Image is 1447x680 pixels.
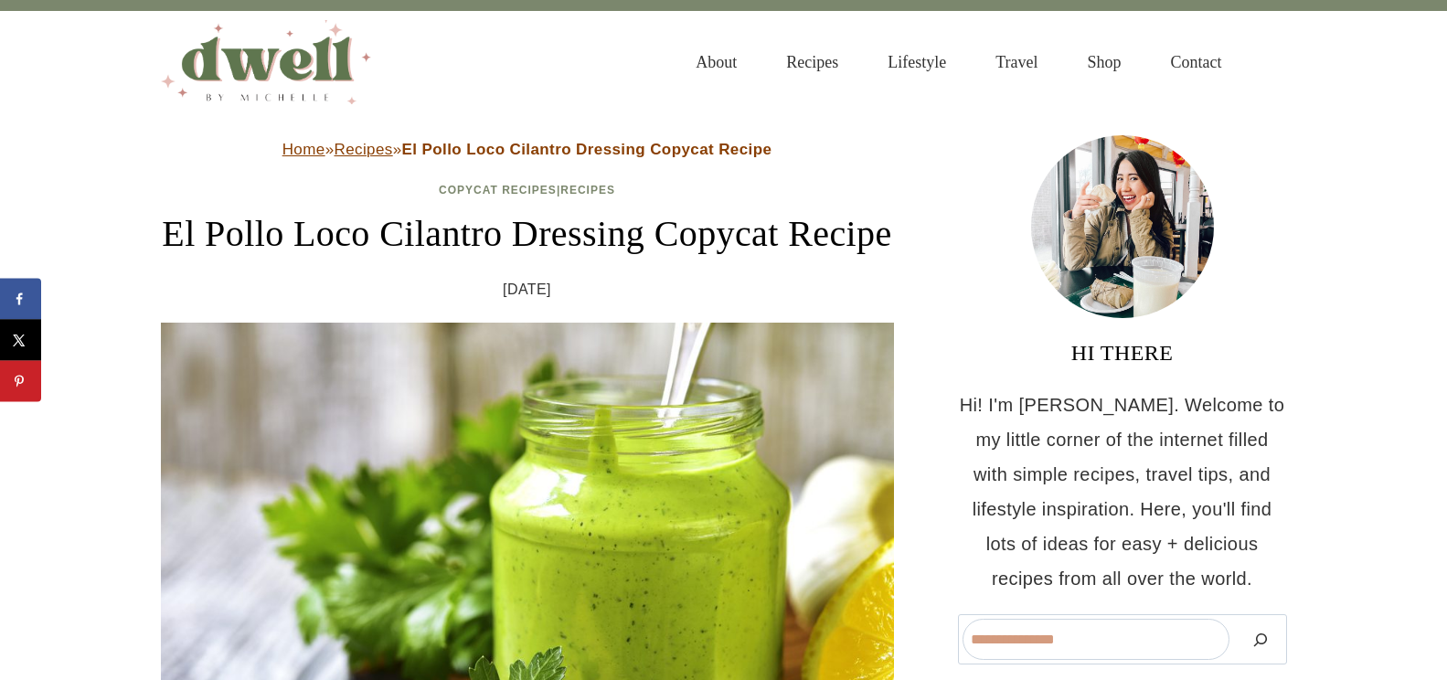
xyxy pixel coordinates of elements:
[1239,619,1282,660] button: Search
[1146,30,1247,94] a: Contact
[282,141,325,158] a: Home
[439,184,557,197] a: Copycat Recipes
[671,30,1246,94] nav: Primary Navigation
[1062,30,1145,94] a: Shop
[503,276,551,303] time: [DATE]
[863,30,971,94] a: Lifestyle
[161,20,371,104] img: DWELL by michelle
[971,30,1062,94] a: Travel
[958,336,1287,369] h3: HI THERE
[334,141,392,158] a: Recipes
[439,184,615,197] span: |
[958,388,1287,596] p: Hi! I'm [PERSON_NAME]. Welcome to my little corner of the internet filled with simple recipes, tr...
[560,184,615,197] a: Recipes
[761,30,863,94] a: Recipes
[161,207,894,261] h1: El Pollo Loco Cilantro Dressing Copycat Recipe
[1256,47,1287,78] button: View Search Form
[282,141,772,158] span: » »
[402,141,772,158] strong: El Pollo Loco Cilantro Dressing Copycat Recipe
[671,30,761,94] a: About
